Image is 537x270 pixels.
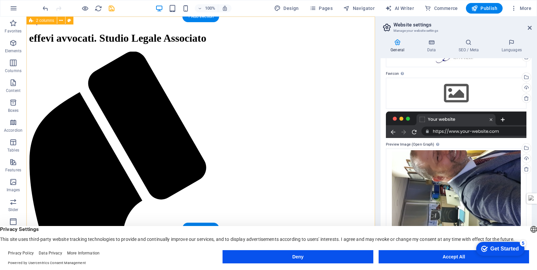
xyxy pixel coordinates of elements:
h4: Languages [491,39,532,53]
label: Preview Image (Open Graph) [386,141,526,149]
span: 2 columns [36,19,54,22]
span: AI Writer [385,5,414,12]
h4: General [381,39,417,53]
button: AI Writer [383,3,417,14]
div: Design (Ctrl+Alt+Y) [271,3,302,14]
label: Favicon [386,70,526,78]
h4: Data [417,39,448,53]
button: More [508,3,534,14]
span: Pages [310,5,333,12]
div: Get Started 5 items remaining, 0% complete [5,3,54,17]
span: Publish [471,5,497,12]
h4: SEO / Meta [448,39,491,53]
button: 100% [195,4,218,12]
button: save [107,4,115,12]
button: Design [271,3,302,14]
div: + Add section [183,11,219,22]
p: Images [7,187,20,193]
button: Navigator [341,3,377,14]
i: Save (Ctrl+S) [108,5,115,12]
div: Select files from the file manager, stock photos, or upload file(s) [386,78,526,109]
p: Slider [8,207,19,212]
div: + Add section [183,223,219,234]
button: Commerce [422,3,461,14]
button: Publish [466,3,503,14]
button: undo [41,4,49,12]
h3: Manage your website settings [393,28,518,34]
i: Undo: Change preview image (Ctrl+Z) [42,5,49,12]
i: Reload page [95,5,102,12]
div: Get Started [20,7,48,13]
a: Skip to main content [3,3,47,8]
div: 5 [49,1,56,8]
h6: 100% [205,4,215,12]
p: Features [5,167,21,173]
span: Navigator [343,5,375,12]
span: Design [274,5,299,12]
span: More [511,5,531,12]
p: Tables [7,148,19,153]
p: Accordion [4,128,22,133]
p: Content [6,88,21,93]
span: Commerce [425,5,458,12]
h2: Website settings [393,22,532,28]
p: Favorites [5,28,21,34]
i: On resize automatically adjust zoom level to fit chosen device. [222,5,228,11]
p: Boxes [8,108,19,113]
p: Columns [5,68,21,73]
p: Elements [5,48,22,54]
button: reload [94,4,102,12]
button: Pages [307,3,335,14]
div: AFV2020-hgb9BXlq4jmF1UgmTyopYQ.jpg [386,149,526,249]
